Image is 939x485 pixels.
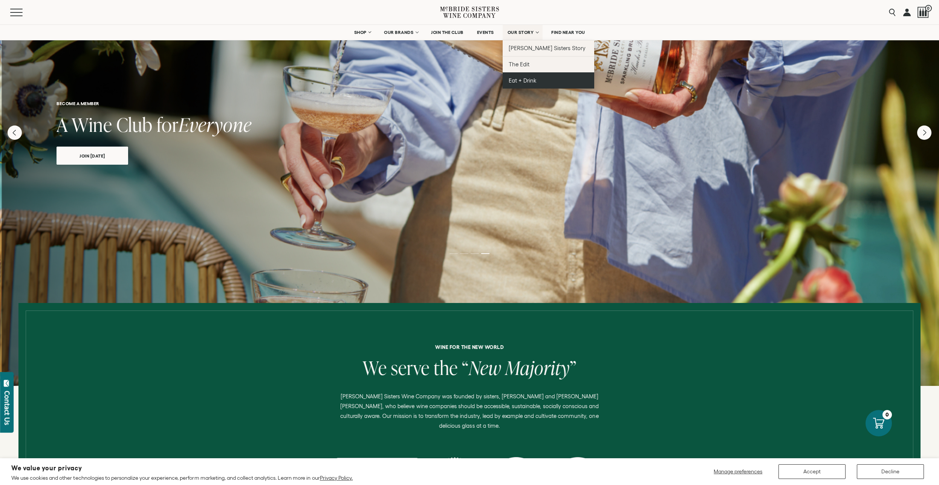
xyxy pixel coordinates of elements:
span: OUR BRANDS [384,30,413,35]
span: New [469,355,501,381]
h2: We value your privacy [11,465,353,471]
button: Mobile Menu Trigger [10,9,37,16]
a: Privacy Policy. [320,475,353,481]
span: A Wine Club for [57,112,179,138]
span: [PERSON_NAME] Sisters Story [509,45,586,51]
span: ” [570,355,577,381]
a: JOIN THE CLUB [426,25,468,40]
div: 0 [882,410,892,419]
button: Next [917,125,931,140]
span: The Edit [509,61,529,67]
button: Accept [778,464,846,479]
span: serve [391,355,430,381]
a: OUR BRANDS [379,25,422,40]
li: Page dot 3 [471,253,479,254]
span: the [433,355,457,381]
a: SHOP [349,25,375,40]
span: Everyone [179,112,252,138]
span: EVENTS [477,30,494,35]
li: Page dot 2 [460,253,468,254]
span: join [DATE] [66,151,118,160]
span: Manage preferences [714,468,762,474]
span: We [362,355,387,381]
a: The Edit [503,56,594,72]
span: Majority [505,355,570,381]
a: [PERSON_NAME] Sisters Story [503,40,594,56]
h6: Wine for the new world [185,344,754,350]
li: Page dot 1 [450,253,458,254]
h6: become a member [57,101,882,106]
span: 0 [925,5,932,12]
button: Decline [857,464,924,479]
a: join [DATE] [57,147,128,165]
li: Page dot 4 [481,253,489,254]
a: OUR STORY [503,25,543,40]
div: Contact Us [3,391,11,425]
span: SHOP [354,30,367,35]
button: Manage preferences [709,464,767,479]
span: “ [462,355,468,381]
span: OUR STORY [508,30,534,35]
a: EVENTS [472,25,499,40]
span: FIND NEAR YOU [551,30,585,35]
p: [PERSON_NAME] Sisters Wine Company was founded by sisters, [PERSON_NAME] and [PERSON_NAME] [PERSO... [333,392,606,431]
a: FIND NEAR YOU [546,25,590,40]
p: We use cookies and other technologies to personalize your experience, perform marketing, and coll... [11,474,353,481]
button: Previous [8,125,22,140]
a: Eat + Drink [503,72,594,89]
span: Eat + Drink [509,77,537,84]
span: JOIN THE CLUB [431,30,463,35]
